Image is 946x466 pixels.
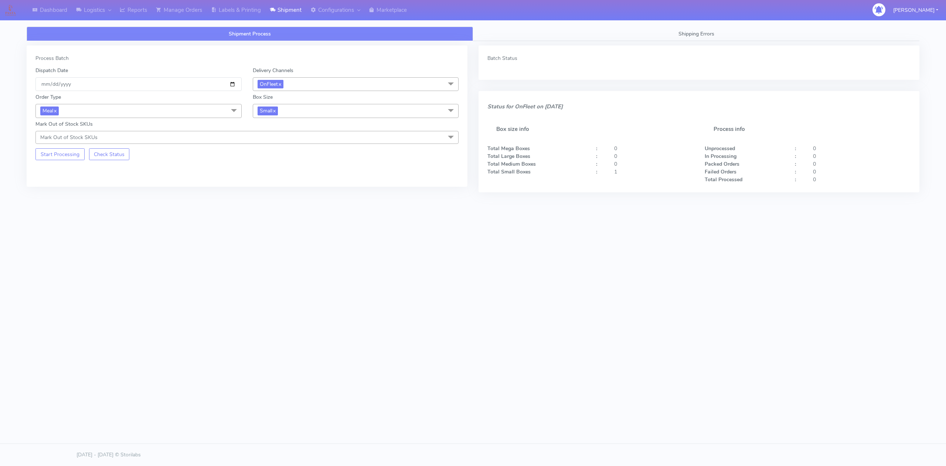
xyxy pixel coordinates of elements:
div: 0 [609,145,699,152]
span: Small [258,107,278,115]
button: Start Processing [35,148,85,160]
a: x [278,80,281,88]
span: Mark Out of Stock SKUs [40,134,98,141]
span: Shipping Errors [678,30,714,37]
strong: Total Large Boxes [487,153,530,160]
div: 0 [609,152,699,160]
strong: : [795,168,796,175]
div: 0 [807,160,916,168]
span: Shipment Process [229,30,271,37]
strong: : [596,161,597,168]
strong: : [596,145,597,152]
button: Check Status [89,148,130,160]
strong: : [596,153,597,160]
h5: Box size info [487,117,694,141]
strong: Total Mega Boxes [487,145,530,152]
span: Meal [40,107,59,115]
div: 0 [807,168,916,176]
div: 0 [807,145,916,152]
strong: : [795,176,796,183]
strong: Packed Orders [705,161,739,168]
strong: : [795,161,796,168]
h5: Process info [705,117,911,141]
label: Box Size [253,93,273,101]
label: Mark Out of Stock SKUs [35,120,93,128]
div: 0 [609,160,699,168]
div: 0 [807,152,916,160]
strong: Unprocessed [705,145,735,152]
strong: Total Small Boxes [487,168,531,175]
label: Dispatch Date [35,67,68,74]
div: 0 [807,176,916,183]
div: Batch Status [487,54,911,62]
a: x [53,107,57,114]
div: Process Batch [35,54,459,62]
label: Order Type [35,93,61,101]
div: 1 [609,168,699,176]
strong: In Processing [705,153,736,160]
a: x [272,107,276,114]
strong: : [795,153,796,160]
span: OnFleet [258,80,283,88]
strong: Failed Orders [705,168,736,175]
strong: Total Medium Boxes [487,161,536,168]
label: Delivery Channels [253,67,293,74]
strong: : [795,145,796,152]
ul: Tabs [27,27,919,41]
i: Status for OnFleet on [DATE] [487,103,563,110]
button: [PERSON_NAME] [888,3,944,18]
strong: Total Processed [705,176,742,183]
strong: : [596,168,597,175]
